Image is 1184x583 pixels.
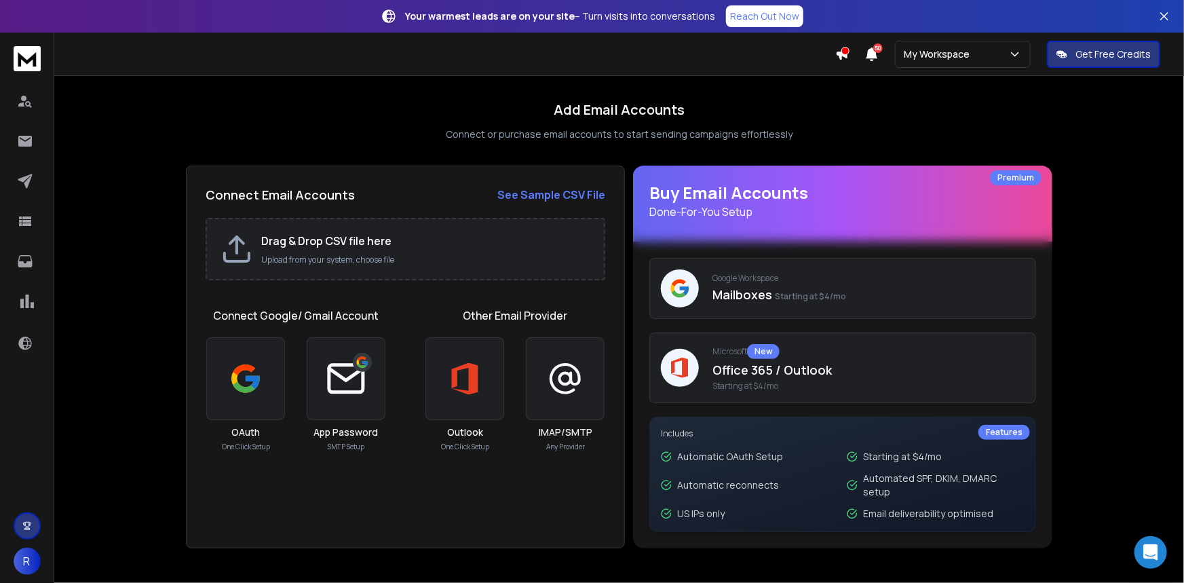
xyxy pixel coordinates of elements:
h3: Outlook [447,426,483,439]
a: Reach Out Now [726,5,803,27]
p: Get Free Credits [1075,48,1151,61]
p: Includes [661,428,1025,439]
h3: App Password [314,426,379,439]
div: Features [978,425,1030,440]
img: logo [14,46,41,71]
p: One Click Setup [441,442,489,452]
p: Connect or purchase email accounts to start sending campaigns effortlessly [446,128,792,141]
p: – Turn visits into conversations [405,10,715,23]
p: Google Workspace [712,273,1025,284]
p: Automatic reconnects [677,478,779,492]
h1: Other Email Provider [463,307,567,324]
h3: OAuth [231,426,260,439]
p: SMTP Setup [328,442,364,452]
p: US IPs only [677,507,725,521]
p: Starting at $4/mo [863,450,942,464]
p: Automated SPF, DKIM, DMARC setup [863,472,1025,499]
button: Get Free Credits [1047,41,1160,68]
h2: Drag & Drop CSV file here [261,233,590,249]
h2: Connect Email Accounts [206,185,355,204]
strong: See Sample CSV File [497,187,605,202]
h1: Connect Google/ Gmail Account [213,307,379,324]
p: Automatic OAuth Setup [677,450,783,464]
span: Starting at $4/mo [775,290,846,302]
span: Starting at $4/mo [712,381,1025,392]
div: Open Intercom Messenger [1134,536,1167,569]
button: R [14,548,41,575]
span: 50 [873,43,883,53]
strong: Your warmest leads are on your site [405,10,575,22]
div: Premium [990,170,1042,185]
p: Upload from your system, choose file [261,255,590,265]
p: My Workspace [904,48,975,61]
h1: Buy Email Accounts [649,182,1036,220]
h1: Add Email Accounts [554,100,685,119]
h3: IMAP/SMTP [539,426,592,439]
p: Microsoft [712,344,1025,359]
p: Mailboxes [712,285,1025,304]
p: One Click Setup [222,442,270,452]
div: New [747,344,780,359]
p: Reach Out Now [730,10,799,23]
p: Email deliverability optimised [863,507,993,521]
p: Done-For-You Setup [649,204,1036,220]
p: Any Provider [546,442,585,452]
a: See Sample CSV File [497,187,605,203]
p: Office 365 / Outlook [712,360,1025,379]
